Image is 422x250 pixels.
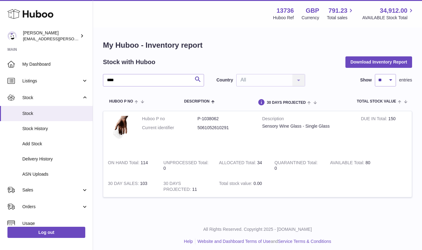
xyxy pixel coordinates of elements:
[262,116,352,123] strong: Description
[327,7,354,21] a: 791.23 Total sales
[159,155,214,176] td: 0
[7,227,85,238] a: Log out
[142,125,198,131] dt: Current identifier
[108,181,140,187] strong: 30 DAY SALES
[22,111,88,116] span: Stock
[7,31,17,41] img: horia@orea.uk
[22,156,88,162] span: Delivery History
[214,155,270,176] td: 34
[23,30,79,42] div: [PERSON_NAME]
[278,239,331,244] a: Service Terms & Conditions
[22,95,82,101] span: Stock
[273,15,294,21] div: Huboo Ref
[22,221,88,226] span: Usage
[109,99,133,103] span: Huboo P no
[108,160,141,167] strong: ON HAND Total
[262,123,352,129] div: Sensory Wine Glass - Single Glass
[361,116,388,123] strong: DUE IN Total
[362,7,415,21] a: 34,912.00 AVAILABLE Stock Total
[216,77,233,83] label: Country
[325,155,381,176] td: 80
[23,36,124,41] span: [EMAIL_ADDRESS][PERSON_NAME][DOMAIN_NAME]
[357,99,396,103] span: Total stock value
[22,61,88,67] span: My Dashboard
[198,239,271,244] a: Website and Dashboard Terms of Use
[195,239,331,244] li: and
[306,7,319,15] strong: GBP
[274,166,277,171] span: 0
[103,176,159,197] td: 103
[142,116,198,122] dt: Huboo P no
[22,78,82,84] span: Listings
[198,116,253,122] dd: P-1038062
[159,176,214,197] td: 11
[103,58,155,66] h2: Stock with Huboo
[277,7,294,15] strong: 13736
[380,7,407,15] span: 34,912.00
[163,160,208,167] strong: UNPROCESSED Total
[103,155,159,176] td: 114
[22,204,82,210] span: Orders
[22,126,88,132] span: Stock History
[345,56,412,68] button: Download Inventory Report
[302,15,319,21] div: Currency
[184,239,193,244] a: Help
[219,160,257,167] strong: ALLOCATED Total
[274,160,318,167] strong: QUARANTINED Total
[22,171,88,177] span: ASN Uploads
[108,116,133,149] img: product image
[253,181,262,186] span: 0.00
[267,101,306,105] span: 30 DAYS PROJECTED
[362,15,415,21] span: AVAILABLE Stock Total
[163,181,192,193] strong: 30 DAYS PROJECTED
[22,187,82,193] span: Sales
[184,99,210,103] span: Description
[328,7,347,15] span: 791.23
[198,125,253,131] dd: 5061052610291
[327,15,354,21] span: Total sales
[22,141,88,147] span: Add Stock
[356,111,412,155] td: 150
[399,77,412,83] span: entries
[330,160,365,167] strong: AVAILABLE Total
[360,77,372,83] label: Show
[219,181,253,187] strong: Total stock value
[98,226,417,232] p: All Rights Reserved. Copyright 2025 - [DOMAIN_NAME]
[103,40,412,50] h1: My Huboo - Inventory report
